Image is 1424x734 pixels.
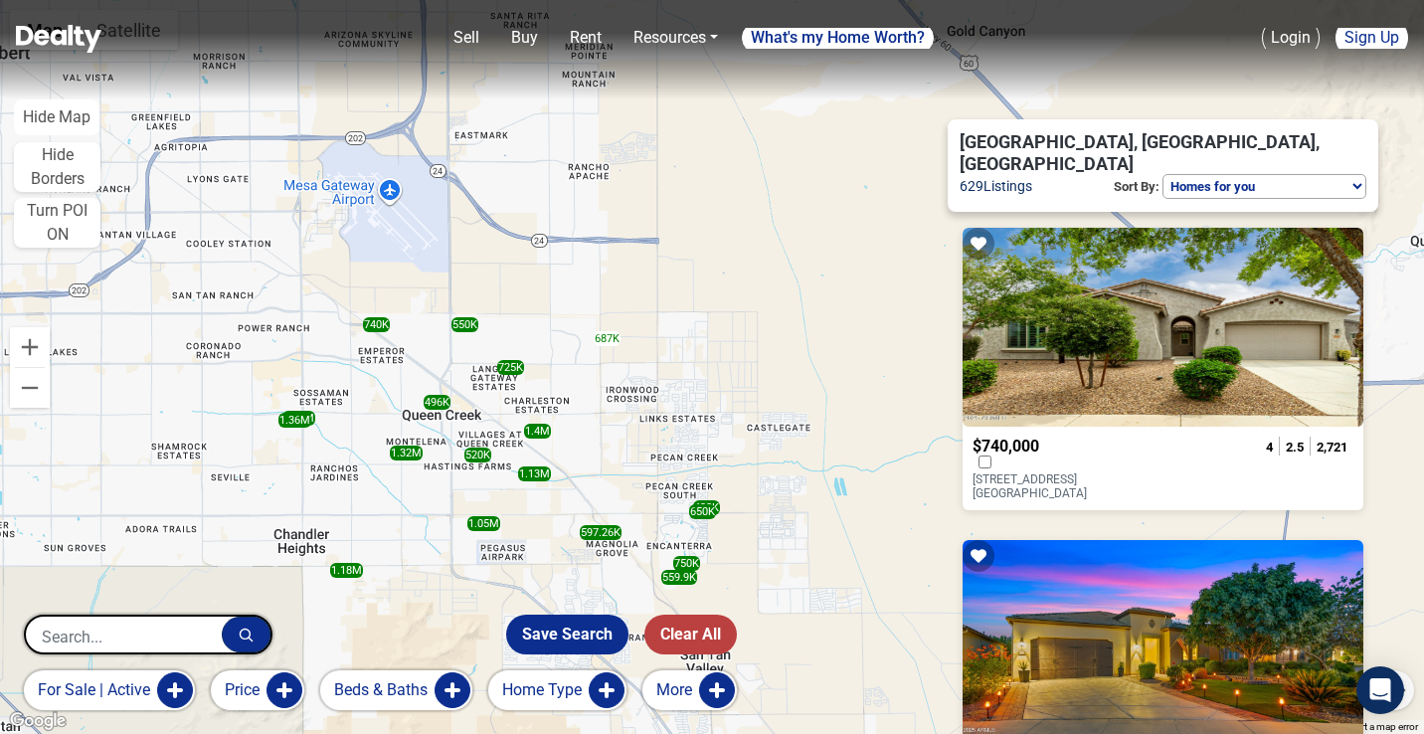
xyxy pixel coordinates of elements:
[518,466,551,481] div: 1.13M
[1317,440,1347,455] span: 2,721
[1266,440,1273,455] span: 4
[1286,440,1304,455] span: 2.5
[644,615,737,654] button: Clear All
[673,556,700,571] div: 750K
[973,437,1039,456] span: $740,000
[742,22,934,54] a: What's my Home Worth?
[16,25,101,53] img: Dealty - Buy, Sell & Rent Homes
[464,448,491,462] div: 520K
[497,360,524,375] div: 725K
[1356,666,1404,714] div: Open Intercom Messenger
[14,99,99,135] button: Hide Map
[10,327,50,367] button: Zoom in
[1262,17,1320,59] a: Login
[320,670,472,710] button: Beds & Baths
[960,131,1342,174] span: [GEOGRAPHIC_DATA], [GEOGRAPHIC_DATA], [GEOGRAPHIC_DATA]
[580,525,622,540] div: 597.26K
[330,563,363,578] div: 1.18M
[26,617,222,656] input: Search...
[488,670,626,710] button: Home Type
[445,18,487,58] a: Sell
[1335,17,1408,59] a: Sign Up
[960,175,1032,199] span: 629 Listings
[211,670,304,710] button: Price
[973,456,997,468] label: Compare
[278,413,311,428] div: 1.36M
[661,570,697,585] div: 559.9K
[973,472,1133,500] p: [STREET_ADDRESS] [GEOGRAPHIC_DATA]
[562,18,610,58] a: Rent
[10,368,50,408] button: Zoom out
[14,142,100,192] button: Hide Borders
[1111,174,1162,200] p: Sort By:
[424,395,450,410] div: 496K
[10,674,70,734] iframe: BigID CMP Widget
[689,504,716,519] div: 650K
[363,317,390,332] div: 740K
[642,670,737,710] button: More
[524,424,551,439] div: 1.4M
[24,670,195,710] button: for sale | active
[625,18,726,58] a: Resources
[14,198,100,248] button: Turn POI ON
[467,516,500,531] div: 1.05M
[451,317,478,332] div: 550K
[282,411,315,426] div: 1.65M
[503,18,546,58] a: Buy
[594,331,621,346] div: 687K
[390,446,423,460] div: 1.32M
[506,615,628,654] button: Save Search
